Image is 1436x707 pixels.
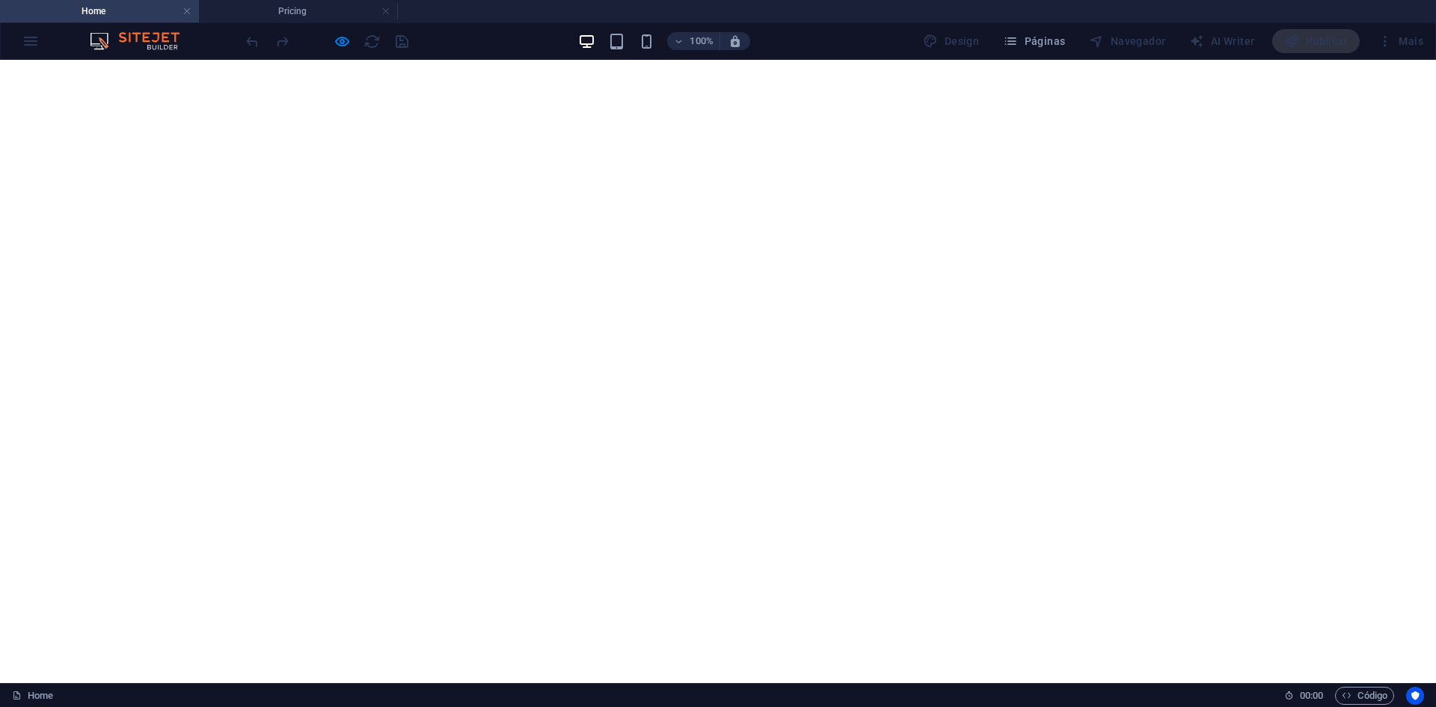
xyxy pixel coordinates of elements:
[667,32,720,50] button: 100%
[199,3,398,19] h4: Pricing
[1310,690,1313,701] span: :
[997,29,1071,53] button: Páginas
[12,687,53,705] a: Clique para cancelar a seleção. Clique duas vezes para abrir as Páginas
[917,29,985,53] div: Design (Ctrl+Alt+Y)
[86,32,198,50] img: Editor Logo
[1406,687,1424,705] button: Usercentrics
[690,32,714,50] h6: 100%
[1335,687,1394,705] button: Código
[1003,34,1065,49] span: Páginas
[1342,687,1387,705] span: Código
[1284,687,1324,705] h6: Tempo de sessão
[1300,687,1323,705] span: 00 00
